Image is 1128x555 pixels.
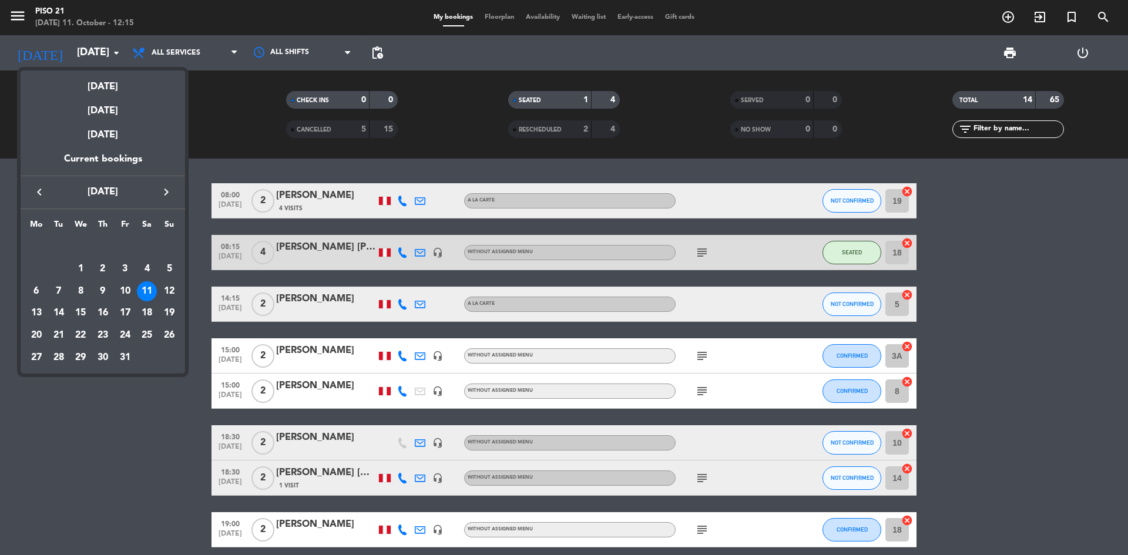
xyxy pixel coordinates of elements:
[92,280,114,302] td: October 9, 2025
[92,347,114,369] td: October 30, 2025
[21,119,185,152] div: [DATE]
[114,347,136,369] td: October 31, 2025
[25,218,48,236] th: Monday
[114,280,136,302] td: October 10, 2025
[158,258,180,280] td: October 5, 2025
[70,281,90,301] div: 8
[50,184,156,200] span: [DATE]
[48,347,70,369] td: October 28, 2025
[93,303,113,323] div: 16
[29,184,50,200] button: keyboard_arrow_left
[70,303,90,323] div: 15
[25,236,180,258] td: OCT
[21,95,185,119] div: [DATE]
[92,258,114,280] td: October 2, 2025
[32,185,46,199] i: keyboard_arrow_left
[136,324,159,347] td: October 25, 2025
[25,347,48,369] td: October 27, 2025
[26,303,46,323] div: 13
[136,280,159,302] td: October 11, 2025
[159,281,179,301] div: 12
[137,259,157,279] div: 4
[159,185,173,199] i: keyboard_arrow_right
[49,325,69,345] div: 21
[25,280,48,302] td: October 6, 2025
[49,281,69,301] div: 7
[136,218,159,236] th: Saturday
[25,324,48,347] td: October 20, 2025
[49,348,69,368] div: 28
[69,280,92,302] td: October 8, 2025
[69,302,92,324] td: October 15, 2025
[115,325,135,345] div: 24
[25,302,48,324] td: October 13, 2025
[93,281,113,301] div: 9
[48,302,70,324] td: October 14, 2025
[70,325,90,345] div: 22
[156,184,177,200] button: keyboard_arrow_right
[69,324,92,347] td: October 22, 2025
[115,259,135,279] div: 3
[137,303,157,323] div: 18
[115,303,135,323] div: 17
[69,347,92,369] td: October 29, 2025
[48,280,70,302] td: October 7, 2025
[70,259,90,279] div: 1
[158,302,180,324] td: October 19, 2025
[136,302,159,324] td: October 18, 2025
[49,303,69,323] div: 14
[93,348,113,368] div: 30
[48,218,70,236] th: Tuesday
[69,258,92,280] td: October 1, 2025
[137,281,157,301] div: 11
[92,302,114,324] td: October 16, 2025
[115,281,135,301] div: 10
[26,325,46,345] div: 20
[114,302,136,324] td: October 17, 2025
[114,218,136,236] th: Friday
[158,324,180,347] td: October 26, 2025
[21,70,185,95] div: [DATE]
[114,324,136,347] td: October 24, 2025
[92,324,114,347] td: October 23, 2025
[158,218,180,236] th: Sunday
[137,325,157,345] div: 25
[159,259,179,279] div: 5
[93,325,113,345] div: 23
[48,324,70,347] td: October 21, 2025
[26,281,46,301] div: 6
[114,258,136,280] td: October 3, 2025
[115,348,135,368] div: 31
[21,152,185,176] div: Current bookings
[159,325,179,345] div: 26
[69,218,92,236] th: Wednesday
[92,218,114,236] th: Thursday
[158,280,180,302] td: October 12, 2025
[26,348,46,368] div: 27
[136,258,159,280] td: October 4, 2025
[70,348,90,368] div: 29
[93,259,113,279] div: 2
[159,303,179,323] div: 19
